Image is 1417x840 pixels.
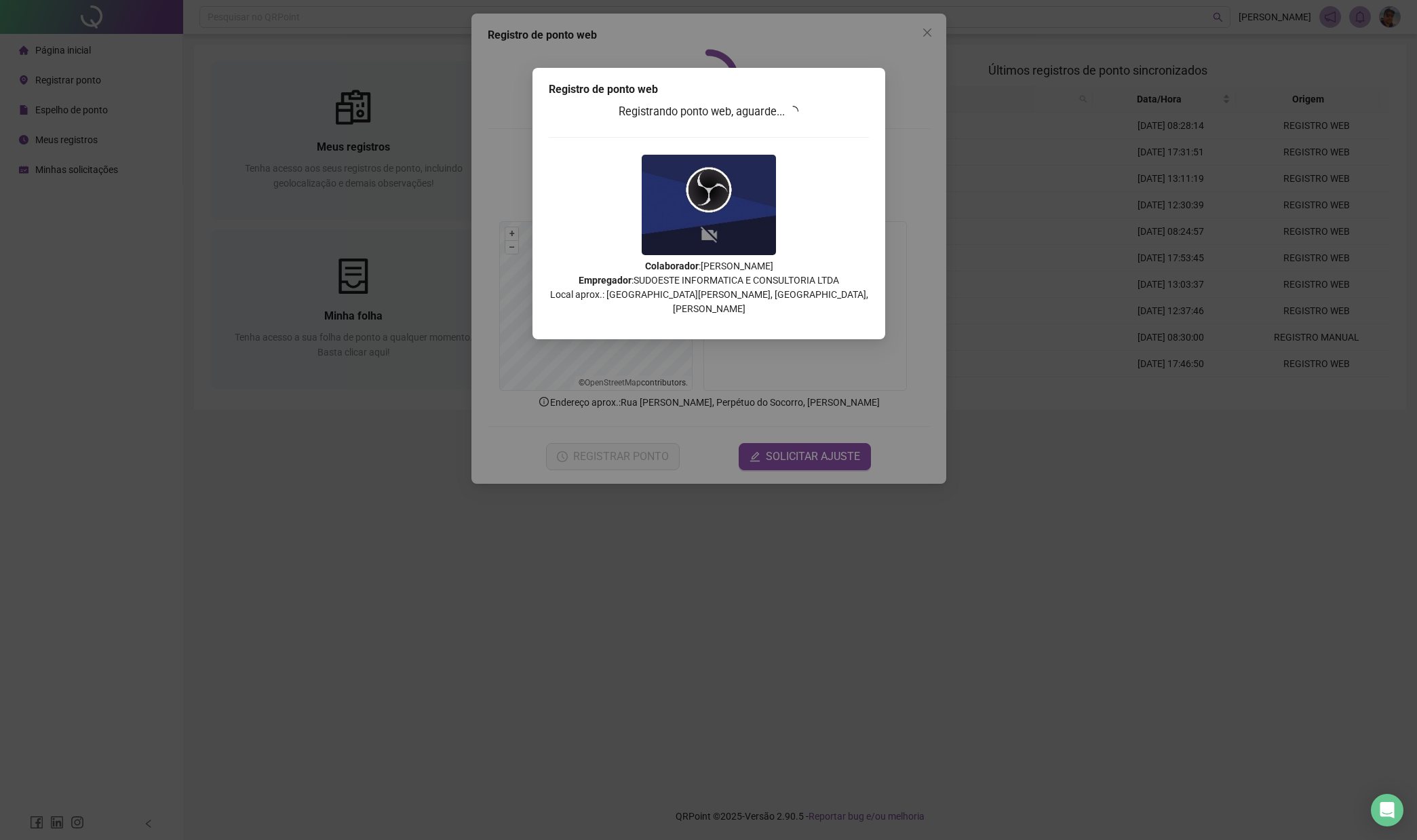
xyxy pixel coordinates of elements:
p: : [PERSON_NAME] : SUDOESTE INFORMATICA E CONSULTORIA LTDA Local aprox.: [GEOGRAPHIC_DATA][PERSON_... [549,259,869,316]
div: Registro de ponto web [549,81,869,98]
span: loading [787,105,799,117]
div: Open Intercom Messenger [1371,794,1403,826]
strong: Empregador [579,275,632,286]
img: 2Q== [642,155,776,255]
h3: Registrando ponto web, aguarde... [549,103,869,121]
strong: Colaborador [644,261,698,271]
